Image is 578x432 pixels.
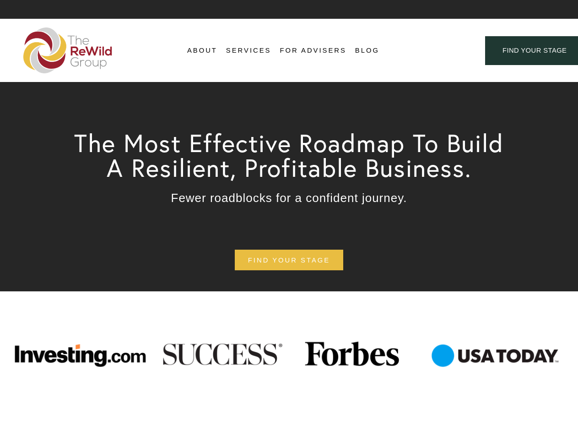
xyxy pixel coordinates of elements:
[23,27,113,73] img: The ReWild Group
[171,191,407,205] span: Fewer roadblocks for a confident journey.
[235,250,343,270] a: find your stage
[226,44,271,57] span: Services
[355,44,379,58] a: Blog
[187,44,217,58] a: folder dropdown
[74,127,512,183] span: The Most Effective Roadmap To Build A Resilient, Profitable Business.
[187,44,217,57] span: About
[280,44,346,58] a: For Advisers
[226,44,271,58] a: folder dropdown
